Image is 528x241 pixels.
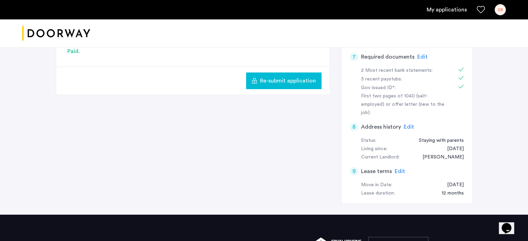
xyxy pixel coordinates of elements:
span: Re-submit application [260,77,316,85]
div: 10/04/2025 [440,181,464,189]
iframe: chat widget [499,213,521,234]
h5: Lease terms [361,167,392,175]
span: Edit [395,169,405,174]
a: Favorites [477,6,485,14]
a: Cazamio logo [22,20,90,46]
div: SB [495,4,506,15]
button: button [246,72,321,89]
div: 03/20/2020 [440,145,464,153]
div: Sunil Bora [416,153,464,162]
div: 3 recent paystubs: [361,75,449,84]
div: Paid. [67,47,319,55]
div: 12 months [435,189,464,198]
div: Lease duration: [361,189,395,198]
div: Gov issued ID*: [361,84,449,92]
span: Edit [417,54,428,60]
div: 2 Most recent bank statements: [361,67,449,75]
div: Living since: [361,145,387,153]
h5: Address history [361,123,401,131]
div: 9 [350,167,358,175]
div: Status: [361,137,376,145]
h5: Required documents [361,53,414,61]
div: Move in Date: [361,181,392,189]
div: First two pages of 1040 (self-employed) or offer letter (new to the job): [361,92,449,117]
span: Edit [404,124,414,130]
div: 7 [350,53,358,61]
a: My application [427,6,467,14]
div: Current Landlord: [361,153,400,162]
div: 8 [350,123,358,131]
div: Staying with parents [412,137,464,145]
img: logo [22,20,90,46]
